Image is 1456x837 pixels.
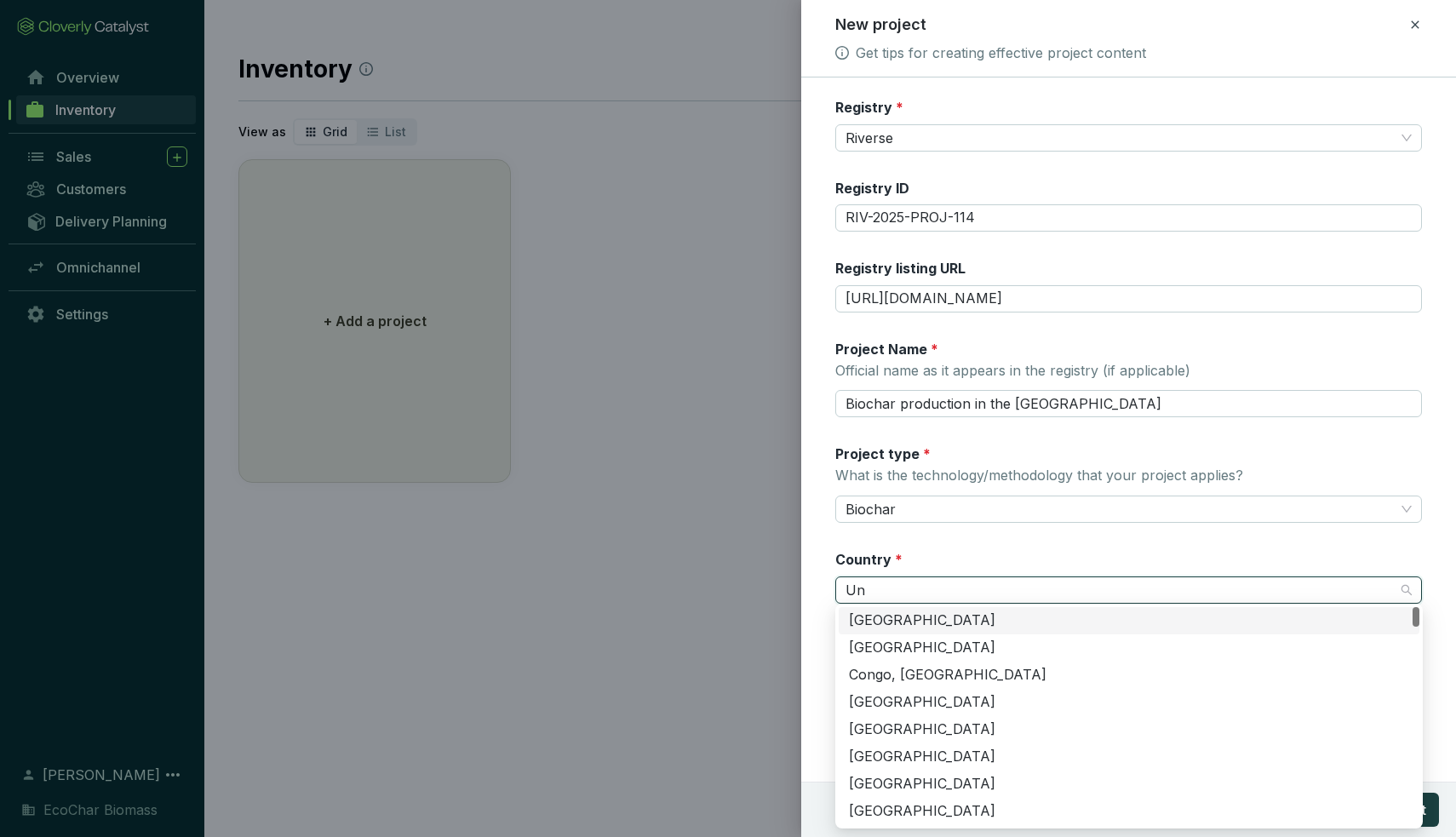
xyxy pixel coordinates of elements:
h2: New project [835,14,926,36]
div: Cuba [839,689,1419,716]
div: Central African Republic [839,634,1419,662]
span: Biochar [846,496,1413,522]
a: Get tips for creating effective project content [856,43,1146,63]
label: Registry listing URL [835,259,966,278]
label: Country [835,550,903,569]
div: [GEOGRAPHIC_DATA] [849,802,1409,821]
div: [GEOGRAPHIC_DATA] [849,639,1409,657]
div: [GEOGRAPHIC_DATA] [849,693,1409,712]
div: [GEOGRAPHIC_DATA] [849,611,1409,630]
div: [GEOGRAPHIC_DATA] [849,720,1409,739]
div: United States of America [839,607,1419,634]
label: Project type [835,444,931,463]
div: Dominican Republic [839,798,1419,825]
div: Djibouti [839,771,1419,798]
div: Curaçao [839,716,1419,743]
span: Riverse [846,125,1413,151]
div: [GEOGRAPHIC_DATA] [849,748,1409,766]
label: Registry ID [835,179,909,198]
div: Cyprus [839,743,1419,771]
label: Registry [835,98,903,117]
p: Official name as it appears in the registry (if applicable) [835,362,1190,381]
div: [GEOGRAPHIC_DATA] [849,775,1409,794]
div: Congo, Democratic Republic of the [839,662,1419,689]
label: Project Name [835,340,938,358]
div: Congo, [GEOGRAPHIC_DATA] [849,666,1409,685]
p: What is the technology/methodology that your project applies? [835,467,1243,485]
